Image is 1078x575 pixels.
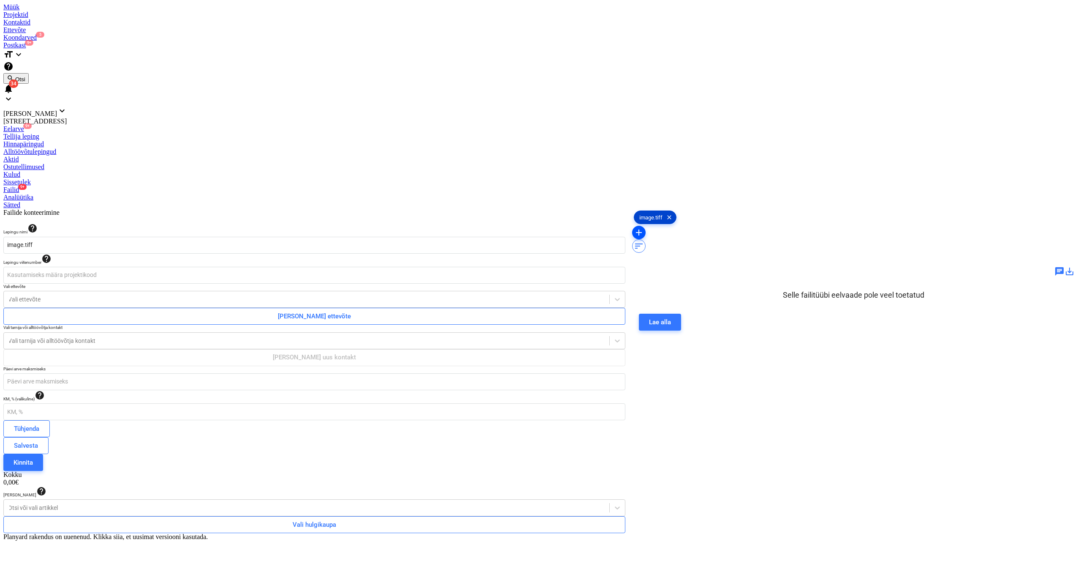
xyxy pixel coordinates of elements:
span: clear [664,212,674,222]
div: [PERSON_NAME] [3,486,625,498]
div: Postkast [3,41,1075,49]
a: Müük [3,3,1075,11]
a: Hinnapäringud [3,140,1075,148]
a: Projektid [3,11,1075,19]
span: help [27,223,38,233]
a: Lae alla [639,314,681,331]
a: Ettevõte [3,26,1075,34]
i: keyboard_arrow_down [57,106,67,116]
i: keyboard_arrow_down [3,94,14,104]
a: Sissetulek [3,178,1075,186]
button: Tühjenda [3,420,50,437]
p: Päevi arve maksmiseks [3,366,625,373]
a: Koondarved5 [3,34,1075,41]
div: Kinnita [14,457,33,468]
span: save_alt [1064,266,1075,277]
div: Lepingu viitenumber [3,254,625,265]
i: notifications [3,84,14,94]
input: Päevi arve maksmiseks [3,373,625,390]
span: [PERSON_NAME] [3,110,57,117]
input: Kasutamiseks määra projektikood [3,267,625,284]
div: Failid [3,186,1075,194]
iframe: Chat Widget [1036,534,1078,575]
div: Planyard rakendus on uuenenud. Klikka siia, et uusimat versiooni kasutada. [3,533,1075,541]
a: Kulud [3,171,1075,178]
div: KM, % (valikuline) [3,390,625,402]
span: help [41,254,52,264]
span: 9+ [23,123,32,129]
i: format_size [3,49,14,60]
button: Kinnita [3,454,43,471]
span: help [35,390,45,400]
div: image.tiff [634,211,676,224]
a: Ostutellimused [3,163,1075,171]
span: sort [634,241,644,251]
button: Otsi [3,73,29,84]
p: Vali tarnija või alltöövõtja kontakt [3,325,625,332]
a: Eelarve9+ [3,125,1075,133]
p: Vali ettevõte [3,284,625,291]
p: Selle failitüübi eelvaade pole veel toetatud [639,290,1068,300]
span: image.tiff [634,214,668,221]
a: Failid9+ [3,186,1075,194]
a: Alltöövõtulepingud [3,148,1075,156]
div: Salvesta [14,440,38,451]
a: Tellija leping [3,133,1075,140]
span: search [7,74,14,81]
span: 5 [36,32,44,38]
a: Aktid [3,156,1075,163]
div: Eelarve [3,125,1075,133]
span: Failide konteerimine [3,209,60,216]
span: 34 [9,79,18,88]
div: [STREET_ADDRESS] [3,118,1075,125]
a: Analüütika [3,194,1075,201]
div: Lae alla [649,317,671,328]
input: Dokumendi nimi [3,237,625,254]
button: Vali hulgikaupa [3,516,625,533]
input: KM, % [3,403,625,420]
div: Tühjenda [14,423,39,434]
div: Koondarved [3,34,1075,41]
button: Salvesta [3,437,49,454]
a: Kontaktid [3,19,1075,26]
div: Vali hulgikaupa [293,519,336,530]
span: add [634,227,644,238]
a: Postkast9+ [3,41,1075,49]
i: Abikeskus [3,61,14,71]
div: [PERSON_NAME] ettevõte [278,311,351,322]
span: chat [1054,266,1064,277]
button: [PERSON_NAME] ettevõte [3,308,625,325]
span: help [36,486,46,496]
div: Kokku [3,471,625,479]
div: Lepingu nimi [3,223,625,235]
div: 0,00€ [3,479,625,486]
span: 9+ [25,40,33,46]
i: keyboard_arrow_down [14,49,24,60]
a: Sätted [3,201,1075,209]
span: 9+ [18,184,27,190]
